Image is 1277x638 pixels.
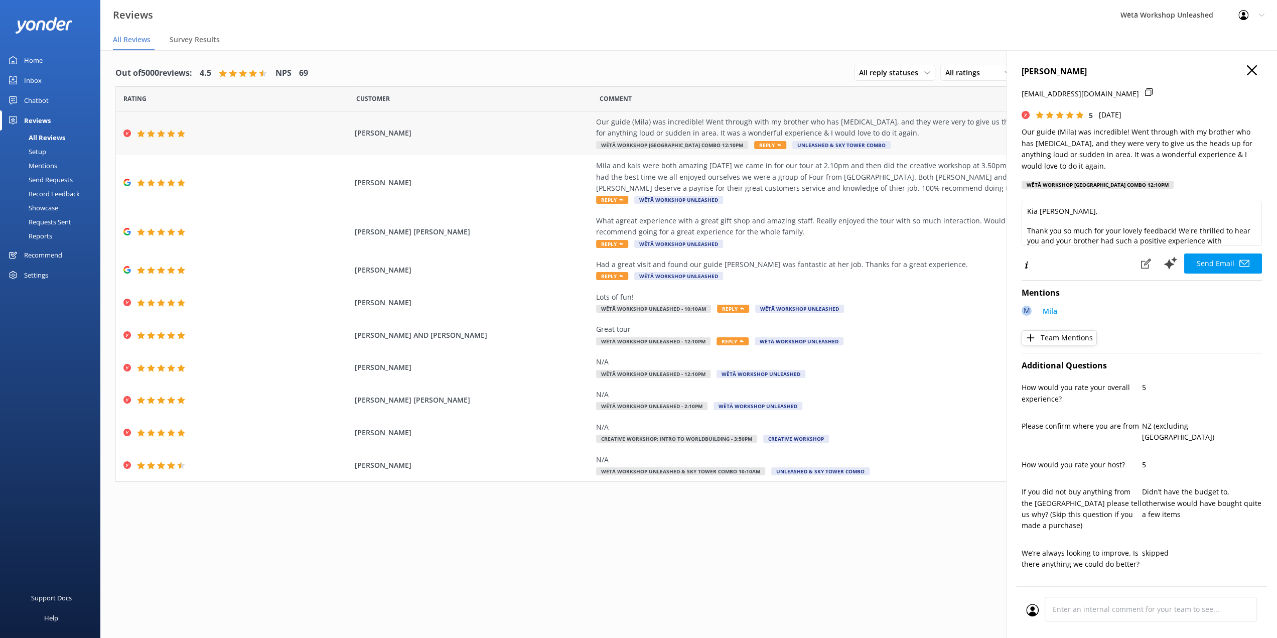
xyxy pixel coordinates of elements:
div: N/A [596,389,1053,400]
a: Setup [6,145,100,159]
div: Requests Sent [6,215,71,229]
span: [PERSON_NAME] [PERSON_NAME] [355,395,591,406]
span: Wētā Workshop Unleashed [634,196,723,204]
span: Reply [754,141,786,149]
span: Question [600,94,632,103]
div: Mila and kais were both amazing [DATE] we came in for our tour at 2.10pm and then did the creativ... [596,160,1053,194]
button: Close [1247,65,1257,76]
div: Reports [6,229,52,243]
span: Wētā Workshop Unleashed [634,240,723,248]
span: Unleashed & Sky Tower Combo [771,467,870,475]
p: Mila [1043,306,1057,317]
h4: [PERSON_NAME] [1022,65,1262,78]
span: [PERSON_NAME] [355,297,591,308]
span: [PERSON_NAME] [355,460,591,471]
h4: Mentions [1022,287,1262,300]
span: [PERSON_NAME] AND [PERSON_NAME] [355,330,591,341]
p: Please confirm where you are from [1022,421,1142,432]
h4: Additional Questions [1022,359,1262,372]
button: Send Email [1184,253,1262,274]
div: Settings [24,265,48,285]
a: Requests Sent [6,215,100,229]
div: Lots of fun! [596,292,1053,303]
div: Send Requests [6,173,73,187]
button: Team Mentions [1022,330,1097,345]
a: Showcase [6,201,100,215]
span: All ratings [945,67,986,78]
a: Record Feedback [6,187,100,201]
div: Home [24,50,43,70]
span: 5 [1089,110,1093,120]
p: [DATE] [1099,109,1121,120]
div: N/A [596,454,1053,465]
a: Reports [6,229,100,243]
span: Reply [717,305,749,313]
span: Wētā Workshop Unleashed - 12:10pm [596,337,711,345]
span: [PERSON_NAME] [355,265,591,276]
p: skipped [1142,548,1262,559]
div: All Reviews [6,131,65,145]
div: M [1022,306,1032,316]
div: Help [44,608,58,628]
span: Reply [717,337,749,345]
div: Great tour [596,324,1053,335]
span: Unleashed & Sky Tower Combo [792,141,891,149]
div: Our guide (Mila) was incredible! Went through with my brother who has [MEDICAL_DATA], and they we... [596,116,1053,139]
p: Didn’t have the budget to, otherwise would have bought quite a few items [1142,486,1262,520]
div: Had a great visit and found our guide [PERSON_NAME] was fantastic at her job. Thanks for a great ... [596,259,1053,270]
div: Reviews [24,110,51,131]
img: yonder-white-logo.png [15,17,73,34]
p: NZ (excluding [GEOGRAPHIC_DATA]) [1142,421,1262,443]
p: If you did not buy anything from the [GEOGRAPHIC_DATA] please tell us why? (Skip this question if... [1022,486,1142,532]
a: Send Requests [6,173,100,187]
div: Showcase [6,201,58,215]
span: Wētā Workshop Unleashed [714,402,802,410]
a: All Reviews [6,131,100,145]
div: Wētā Workshop [GEOGRAPHIC_DATA] COMBO 12:10pm [1022,181,1174,189]
div: Mentions [6,159,57,173]
p: Our guide (Mila) was incredible! Went through with my brother who has [MEDICAL_DATA], and they we... [1022,126,1262,172]
div: What agreat experience with a great gift shop and amazing staff. Really enjoyed the tour with so ... [596,215,1053,238]
span: Creative Workshop [763,435,829,443]
div: Record Feedback [6,187,80,201]
p: [EMAIL_ADDRESS][DOMAIN_NAME] [1022,88,1139,99]
h4: 4.5 [200,67,211,80]
p: 5 [1142,459,1262,470]
span: Wētā Workshop Unleashed - 10:10am [596,305,711,313]
span: Wētā Workshop Unleashed - 2:10pm [596,402,707,410]
img: user_profile.svg [1026,604,1039,616]
h4: NPS [275,67,292,80]
a: Mentions [6,159,100,173]
span: [PERSON_NAME] [355,362,591,373]
h3: Reviews [113,7,153,23]
div: Inbox [24,70,42,90]
p: How would you rate your host? [1022,459,1142,470]
span: [PERSON_NAME] [355,427,591,438]
textarea: Kia [PERSON_NAME], Thank you so much for your lovely feedback! We're thrilled to hear you and you... [1022,201,1262,246]
span: Reply [596,240,628,248]
span: [PERSON_NAME] [355,127,591,139]
div: Support Docs [31,588,72,608]
p: How would you rate your overall experience? [1022,382,1142,405]
div: Setup [6,145,46,159]
span: Wētā Workshop Unleashed & Sky Tower COMBO 10:10am [596,467,765,475]
div: N/A [596,422,1053,433]
h4: 69 [299,67,308,80]
span: Wētā Workshop Unleashed [717,370,805,378]
span: Survey Results [170,35,220,45]
span: Wētā Workshop Unleashed - 12:10pm [596,370,711,378]
h4: Out of 5000 reviews: [115,67,192,80]
span: Wētā Workshop Unleashed [755,305,844,313]
span: Date [123,94,147,103]
span: Date [356,94,390,103]
div: Recommend [24,245,62,265]
a: Mila [1038,306,1057,319]
span: [PERSON_NAME] [355,177,591,188]
span: All Reviews [113,35,151,45]
span: Wētā Workshop Unleashed [755,337,843,345]
p: We’re always looking to improve. Is there anything we could do better? [1022,548,1142,570]
div: Chatbot [24,90,49,110]
span: All reply statuses [859,67,924,78]
span: [PERSON_NAME] [PERSON_NAME] [355,226,591,237]
p: 5 [1142,382,1262,393]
